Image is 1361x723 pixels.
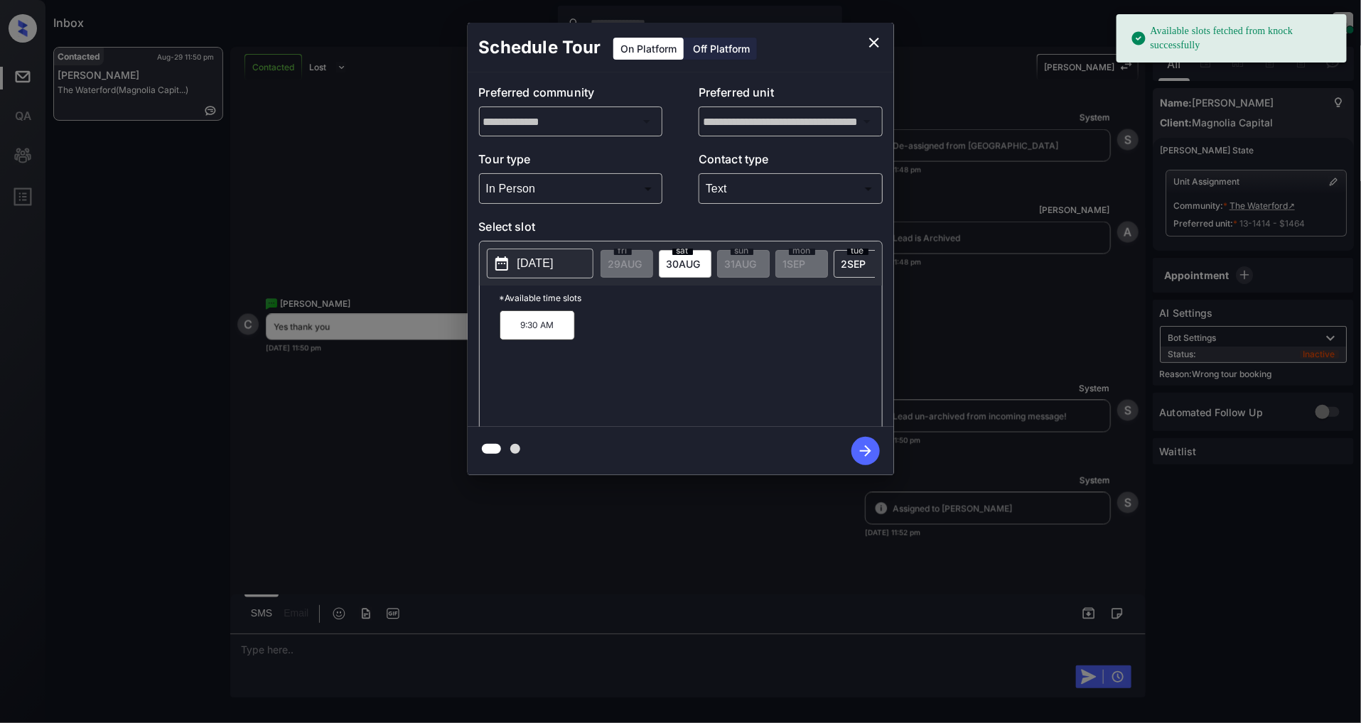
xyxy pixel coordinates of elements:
p: Contact type [699,151,883,173]
button: close [860,28,888,57]
span: tue [847,246,868,255]
div: date-select [834,250,886,278]
div: Available slots fetched from knock successfully [1131,18,1335,58]
p: Preferred unit [699,84,883,107]
div: Off Platform [686,38,757,60]
p: Preferred community [479,84,663,107]
div: In Person [483,177,660,200]
span: sat [672,246,693,255]
p: *Available time slots [500,286,882,310]
div: Text [702,177,879,200]
span: 2 SEP [841,258,866,270]
h2: Schedule Tour [468,23,613,72]
button: btn-next [843,433,888,469]
p: [DATE] [517,255,554,272]
div: date-select [659,250,711,278]
button: [DATE] [487,249,593,278]
span: 30 AUG [667,258,701,270]
p: Tour type [479,151,663,173]
div: On Platform [613,38,684,60]
p: Select slot [479,218,883,241]
p: 9:30 AM [500,310,575,340]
